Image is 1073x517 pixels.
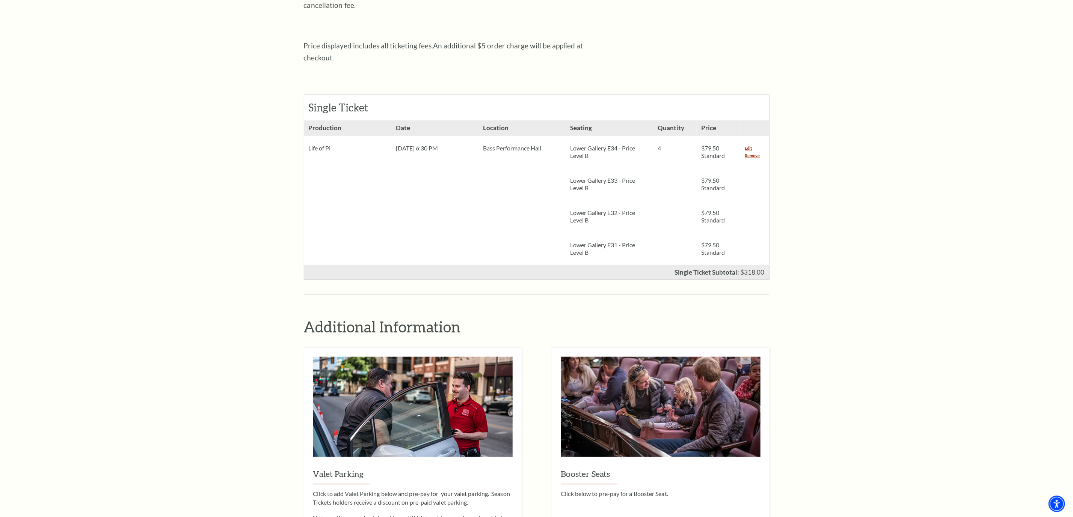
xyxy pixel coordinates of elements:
[561,490,761,498] p: Click below to pre-pay for a Booster Seat.
[701,144,725,159] span: $79.50 Standard
[570,209,649,224] p: Lower Gallery E32 - Price Level B
[561,468,761,484] h3: Booster Seats
[483,144,541,152] span: Bass Performance Hall
[570,241,649,256] p: Lower Gallery E31 - Price Level B
[309,101,391,114] h2: Single Ticket
[675,269,739,275] p: Single Ticket Subtotal:
[304,40,589,64] p: Price displayed includes all ticketing fees.
[701,241,725,256] span: $79.50 Standard
[313,490,513,506] p: Click to add Valet Parking below and pre-pay for your valet parking. Season Tickets holders recei...
[478,120,566,136] h3: Location
[304,317,770,336] h2: Additional Information
[570,144,649,159] p: Lower Gallery E34 - Price Level B
[304,120,391,136] h3: Production
[391,120,478,136] h3: Date
[313,468,513,484] h3: Valet Parking
[566,120,653,136] h3: Seating
[701,177,725,191] span: $79.50 Standard
[697,120,740,136] h3: Price
[741,268,765,276] span: $318.00
[304,41,583,62] span: An additional $5 order charge will be applied at checkout.
[745,152,760,159] a: Remove
[701,209,725,224] span: $79.50 Standard
[570,177,649,192] p: Lower Gallery E33 - Price Level B
[391,136,478,161] div: [DATE] 6:30 PM
[745,144,752,152] a: Edit
[653,120,697,136] h3: Quantity
[304,136,391,161] div: Life of Pi
[1049,496,1065,512] div: Accessibility Menu
[658,144,692,152] p: 4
